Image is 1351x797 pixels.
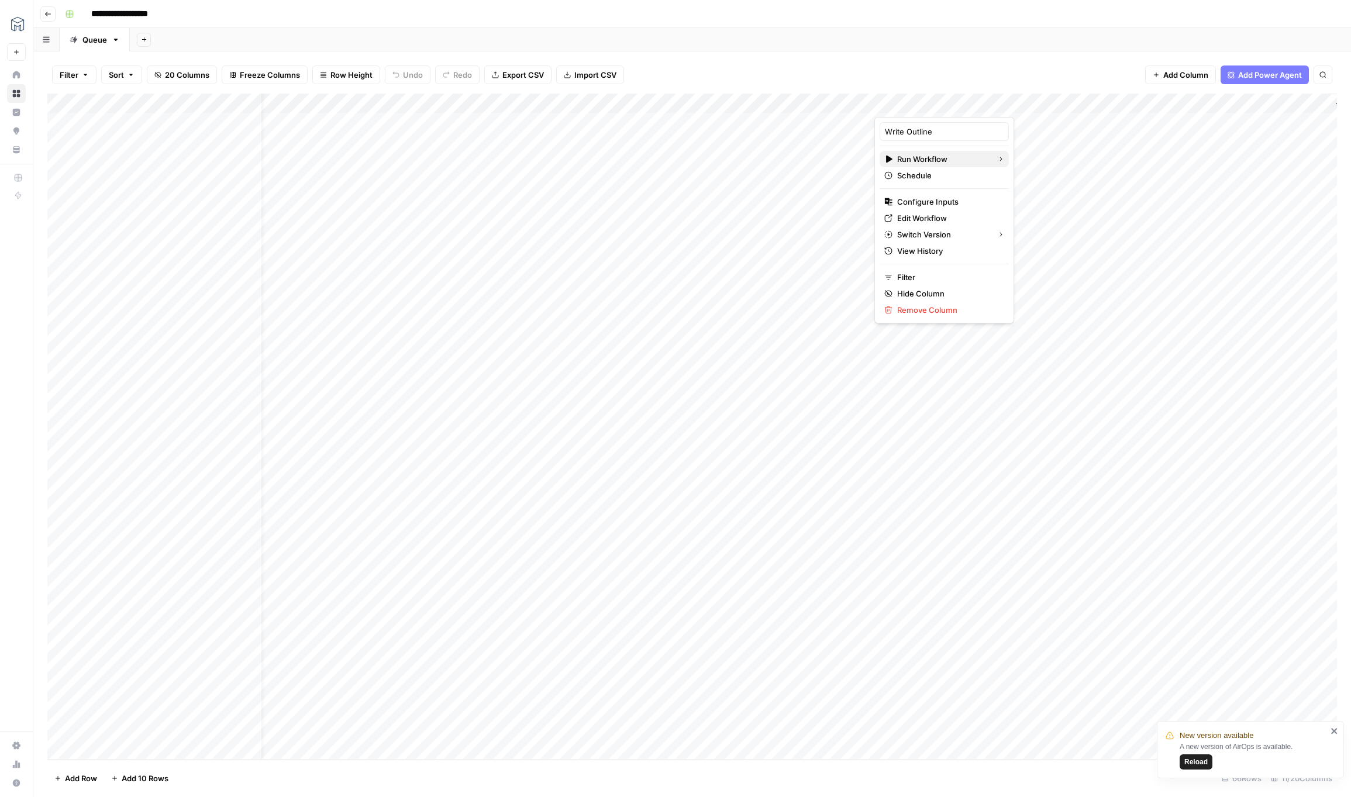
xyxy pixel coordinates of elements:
span: Reload [1184,757,1208,767]
a: Insights [7,103,26,122]
span: Filter [897,271,1000,283]
button: Add Row [47,769,104,788]
span: Schedule [897,170,1000,181]
span: Add Column [1163,69,1208,81]
span: Add Row [65,772,97,784]
a: Settings [7,736,26,755]
span: Freeze Columns [240,69,300,81]
a: Your Data [7,140,26,159]
span: Hide Column [897,288,1000,299]
span: View History [897,245,1000,257]
button: Redo [435,65,480,84]
span: Import CSV [574,69,616,81]
div: 66 Rows [1217,769,1266,788]
button: Help + Support [7,774,26,792]
a: Usage [7,755,26,774]
span: New version available [1180,730,1253,741]
span: Row Height [330,69,373,81]
button: Filter [52,65,96,84]
span: Export CSV [502,69,544,81]
span: Switch Version [897,229,988,240]
span: Configure Inputs [897,196,1000,208]
button: Reload [1180,754,1212,770]
button: Add 10 Rows [104,769,175,788]
a: Queue [60,28,130,51]
span: Sort [109,69,124,81]
span: Add Power Agent [1238,69,1302,81]
button: Export CSV [484,65,552,84]
button: 20 Columns [147,65,217,84]
span: Edit Workflow [897,212,1000,224]
span: 20 Columns [165,69,209,81]
div: A new version of AirOps is available. [1180,741,1327,770]
button: Import CSV [556,65,624,84]
a: Opportunities [7,122,26,140]
button: Workspace: MESA [7,9,26,39]
img: MESA Logo [7,13,28,34]
a: Browse [7,84,26,103]
span: Run Workflow [897,153,988,165]
span: Add 10 Rows [122,772,168,784]
span: Undo [403,69,423,81]
a: Home [7,65,26,84]
span: Filter [60,69,78,81]
button: Row Height [312,65,380,84]
button: Freeze Columns [222,65,308,84]
button: Sort [101,65,142,84]
button: Add Power Agent [1221,65,1309,84]
button: Undo [385,65,430,84]
button: close [1331,726,1339,736]
span: Redo [453,69,472,81]
span: Remove Column [897,304,1000,316]
button: Add Column [1145,65,1216,84]
div: Queue [82,34,107,46]
div: 11/20 Columns [1266,769,1337,788]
